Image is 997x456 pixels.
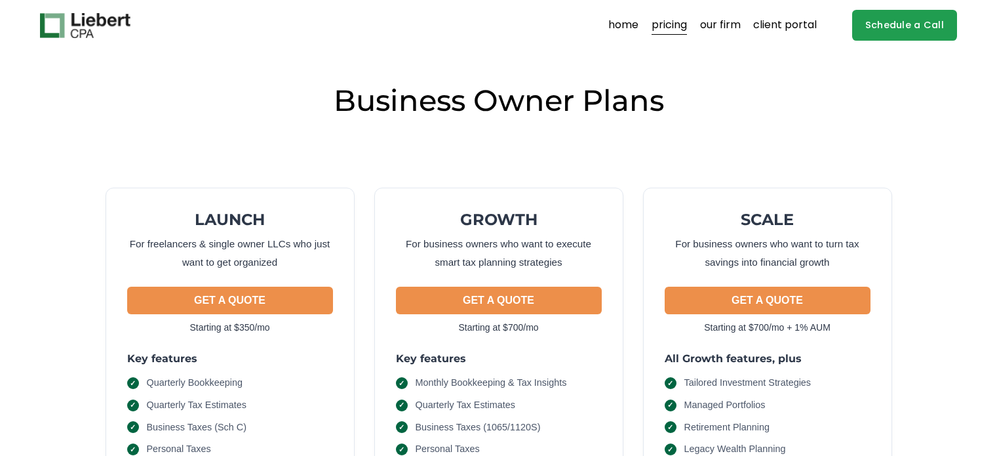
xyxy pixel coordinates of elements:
[665,320,870,336] p: Starting at $700/mo + 1% AUM
[396,287,602,314] button: GET A QUOTE
[652,15,687,36] a: pricing
[127,352,333,365] h3: Key features
[396,235,602,271] p: For business owners who want to execute smart tax planning strategies
[684,421,770,435] span: Retirement Planning
[127,235,333,271] p: For freelancers & single owner LLCs who just want to get organized
[127,209,333,230] h2: LAUNCH
[416,421,541,435] span: Business Taxes (1065/1120S)
[684,376,811,390] span: Tailored Investment Strategies
[753,15,817,36] a: client portal
[665,209,870,230] h2: SCALE
[416,376,567,390] span: Monthly Bookkeeping & Tax Insights
[147,421,247,435] span: Business Taxes (Sch C)
[40,81,957,119] h2: Business Owner Plans
[665,235,870,271] p: For business owners who want to turn tax savings into financial growth
[396,209,602,230] h2: GROWTH
[684,398,766,413] span: Managed Portfolios
[127,320,333,336] p: Starting at $350/mo
[147,398,247,413] span: Quarterly Tax Estimates
[416,398,516,413] span: Quarterly Tax Estimates
[665,287,870,314] button: GET A QUOTE
[665,352,870,365] h3: All Growth features, plus
[40,13,130,38] img: Liebert CPA
[127,287,333,314] button: GET A QUOTE
[700,15,741,36] a: our firm
[852,10,958,41] a: Schedule a Call
[396,352,602,365] h3: Key features
[147,376,243,390] span: Quarterly Bookkeeping
[396,320,602,336] p: Starting at $700/mo
[608,15,638,36] a: home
